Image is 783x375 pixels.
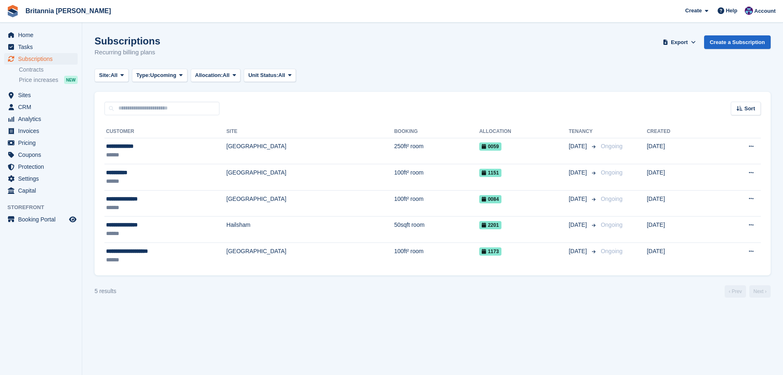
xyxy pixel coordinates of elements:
span: 2201 [479,221,501,229]
span: Home [18,29,67,41]
th: Allocation [479,125,569,138]
a: menu [4,214,78,225]
span: Type: [136,71,150,79]
span: Protection [18,161,67,172]
a: Contracts [19,66,78,74]
a: menu [4,29,78,41]
span: Ongoing [601,169,623,176]
td: [GEOGRAPHIC_DATA] [226,190,394,217]
span: Subscriptions [18,53,67,65]
span: Ongoing [601,221,623,228]
span: Upcoming [150,71,176,79]
a: menu [4,149,78,161]
td: [DATE] [647,243,713,269]
a: Preview store [68,214,78,224]
span: Account [754,7,776,15]
span: 0084 [479,195,501,203]
span: 1173 [479,247,501,256]
td: 50sqft room [394,217,479,243]
a: menu [4,113,78,125]
span: CRM [18,101,67,113]
td: 100ft² room [394,243,479,269]
span: Tasks [18,41,67,53]
td: Hailsham [226,217,394,243]
p: Recurring billing plans [95,48,160,57]
span: [DATE] [569,142,589,151]
span: Create [685,7,702,15]
span: [DATE] [569,195,589,203]
span: Booking Portal [18,214,67,225]
td: [DATE] [647,164,713,191]
td: [GEOGRAPHIC_DATA] [226,138,394,164]
span: Coupons [18,149,67,161]
span: Unit Status: [248,71,278,79]
span: [DATE] [569,247,589,256]
span: Ongoing [601,196,623,202]
a: Create a Subscription [704,35,771,49]
span: [DATE] [569,168,589,177]
button: Type: Upcoming [132,69,187,82]
button: Allocation: All [191,69,241,82]
span: 1151 [479,169,501,177]
span: Ongoing [601,248,623,254]
td: [GEOGRAPHIC_DATA] [226,164,394,191]
span: 0059 [479,142,501,151]
th: Customer [104,125,226,138]
span: Pricing [18,137,67,149]
a: menu [4,137,78,149]
a: menu [4,185,78,196]
nav: Page [723,285,772,298]
h1: Subscriptions [95,35,160,47]
td: 100ft² room [394,190,479,217]
th: Created [647,125,713,138]
a: Britannia [PERSON_NAME] [22,4,114,18]
span: Help [726,7,737,15]
a: menu [4,41,78,53]
a: menu [4,53,78,65]
span: Allocation: [195,71,223,79]
td: [DATE] [647,217,713,243]
td: 100ft² room [394,164,479,191]
span: Export [671,38,688,47]
th: Booking [394,125,479,138]
span: Capital [18,185,67,196]
td: [DATE] [647,190,713,217]
a: Previous [725,285,746,298]
span: Analytics [18,113,67,125]
button: Export [661,35,698,49]
span: All [278,71,285,79]
a: menu [4,125,78,137]
span: Ongoing [601,143,623,149]
span: Storefront [7,203,82,212]
div: NEW [64,76,78,84]
a: Next [749,285,771,298]
span: Settings [18,173,67,184]
div: 5 results [95,287,116,296]
td: 250ft² room [394,138,479,164]
a: menu [4,101,78,113]
a: menu [4,161,78,172]
span: All [111,71,118,79]
span: Sites [18,89,67,101]
td: [GEOGRAPHIC_DATA] [226,243,394,269]
a: Price increases NEW [19,75,78,84]
img: Becca Clark [745,7,753,15]
a: menu [4,173,78,184]
span: Invoices [18,125,67,137]
span: [DATE] [569,221,589,229]
th: Tenancy [569,125,598,138]
span: All [223,71,230,79]
span: Price increases [19,76,58,84]
span: Sort [744,105,755,113]
a: menu [4,89,78,101]
button: Site: All [95,69,129,82]
td: [DATE] [647,138,713,164]
th: Site [226,125,394,138]
button: Unit Status: All [244,69,296,82]
img: stora-icon-8386f47178a22dfd0bd8f6a31ec36ba5ce8667c1dd55bd0f319d3a0aa187defe.svg [7,5,19,17]
span: Site: [99,71,111,79]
